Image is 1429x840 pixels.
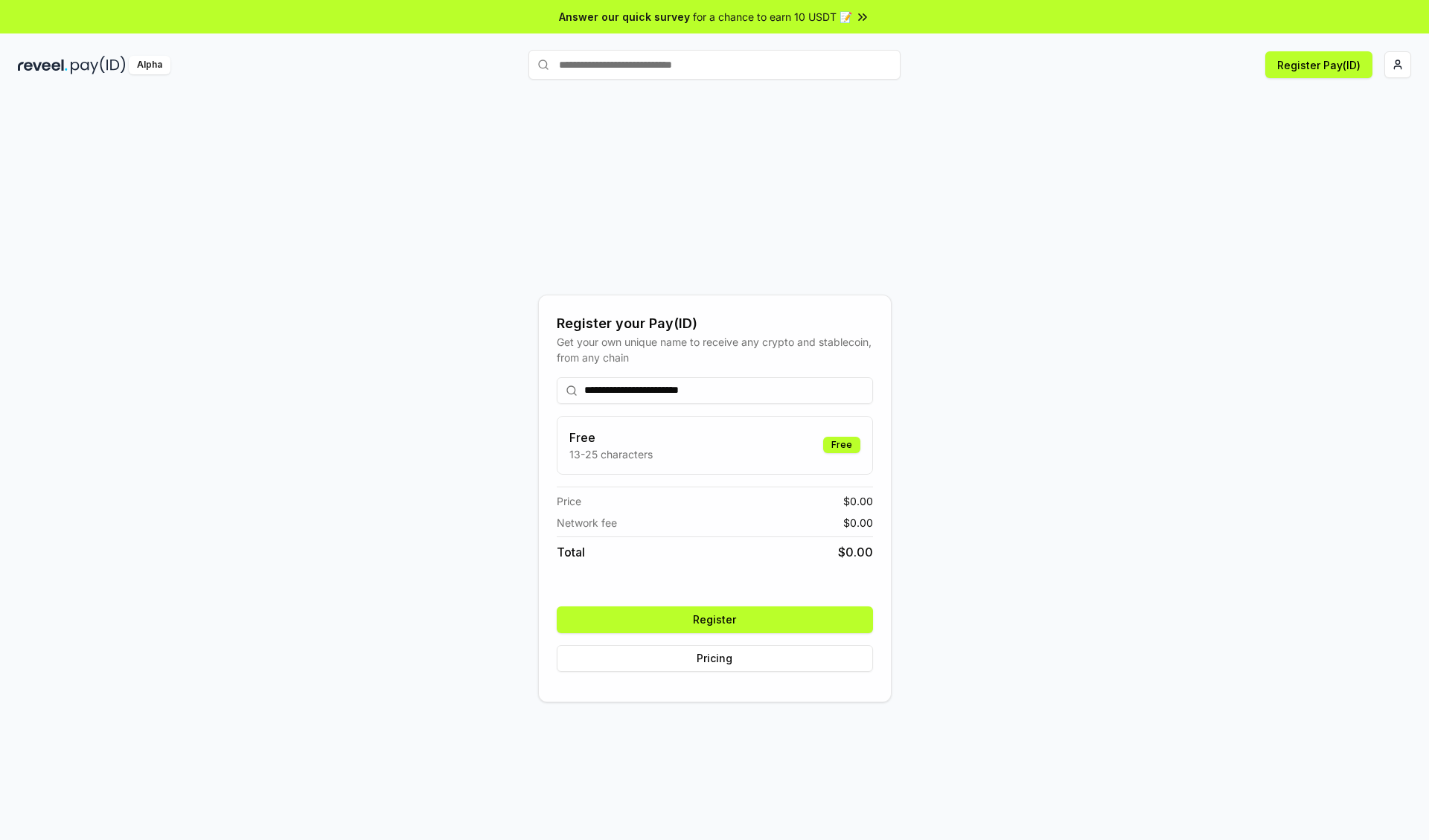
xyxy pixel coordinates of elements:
[557,645,873,672] button: Pricing
[557,493,581,509] span: Price
[557,515,617,530] span: Network fee
[129,56,170,74] div: Alpha
[71,56,126,74] img: pay_id
[569,446,653,462] p: 13-25 characters
[557,334,873,365] div: Get your own unique name to receive any crypto and stablecoin, from any chain
[559,9,690,25] span: Answer our quick survey
[843,493,873,509] span: $ 0.00
[823,437,860,453] div: Free
[557,543,585,561] span: Total
[18,56,68,74] img: reveel_dark
[838,543,873,561] span: $ 0.00
[569,429,653,446] h3: Free
[693,9,852,25] span: for a chance to earn 10 USDT 📝
[843,515,873,530] span: $ 0.00
[1265,51,1372,78] button: Register Pay(ID)
[557,313,873,334] div: Register your Pay(ID)
[557,606,873,633] button: Register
